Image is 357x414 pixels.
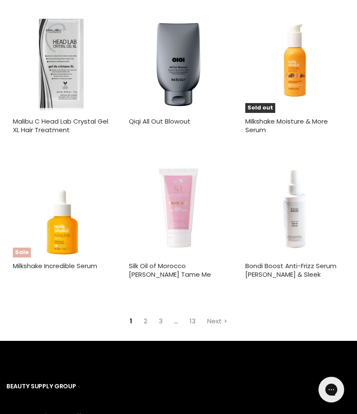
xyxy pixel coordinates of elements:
[129,117,190,126] a: Qiqi All Out Blowout
[202,313,232,328] a: Next
[13,14,112,113] img: Malibu C Head Lab Crystal Gel XL Hair Treatment
[314,374,348,405] iframe: Gorgias live chat messenger
[129,159,228,257] img: Silk Oil of Morocco Sarah Harrington Tame Me
[139,313,152,328] a: 2
[185,313,200,328] a: 13
[13,117,108,134] a: Malibu C Head Lab Crystal Gel XL Hair Treatment
[154,313,167,328] a: 3
[13,159,112,257] a: Milkshake Incredible SerumSale
[245,14,344,113] a: Milkshake Moisture & More SerumSold out
[129,261,211,279] a: Silk Oil of Morocco [PERSON_NAME] Tame Me
[6,374,351,411] h2: Beauty Supply Group
[15,159,110,257] img: Milkshake Incredible Serum
[125,313,137,328] span: 1
[262,14,327,113] img: Milkshake Moisture & More Serum
[13,248,31,257] span: Sale
[245,103,275,113] span: Sold out
[13,261,97,270] a: Milkshake Incredible Serum
[245,159,344,257] img: Bondi Boost Anti-Frizz Serum Smooth & Sleek
[245,117,328,134] a: Milkshake Moisture & More Serum
[129,14,228,113] img: Qiqi All Out Blowout
[245,261,336,279] a: Bondi Boost Anti-Frizz Serum [PERSON_NAME] & Sleek
[170,313,183,328] span: ...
